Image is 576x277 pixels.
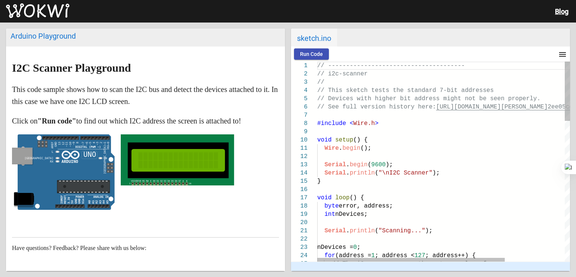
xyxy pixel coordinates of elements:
[385,161,393,168] span: );
[375,252,415,259] span: ; address <
[291,194,307,202] div: 17
[346,161,350,168] span: .
[317,178,321,185] span: }
[291,185,307,194] div: 16
[12,245,147,251] span: Have questions? Feedback? Please share with us below:
[291,177,307,185] div: 15
[339,145,343,152] span: .
[300,51,323,57] span: Run Code
[414,252,425,259] span: 127
[375,120,379,127] span: >
[291,78,307,86] div: 3
[324,203,339,209] span: byte
[291,243,307,251] div: 23
[291,86,307,95] div: 4
[349,227,375,234] span: println
[425,227,432,234] span: );
[317,137,331,143] span: void
[317,95,497,102] span: // Devices with higher bit address might not be se
[335,137,353,143] span: setup
[294,48,329,60] button: Run Code
[349,120,353,127] span: <
[317,87,493,94] span: // This sketch tests the standard 7-bit addresses
[291,95,307,103] div: 5
[291,103,307,111] div: 6
[349,161,367,168] span: begin
[291,111,307,119] div: 7
[378,227,425,234] span: "Scanning..."
[324,145,339,152] span: Wire
[555,8,568,15] a: Blog
[324,161,346,168] span: Serial
[6,3,69,18] img: Wokwi
[349,170,375,176] span: println
[353,137,367,143] span: () {
[353,244,357,251] span: 0
[324,170,346,176] span: Serial
[335,194,349,201] span: loop
[291,152,307,161] div: 12
[324,211,335,218] span: int
[317,104,436,110] span: // See full version history here:
[317,62,465,69] span: // --------------------------------------
[291,144,307,152] div: 11
[432,170,439,176] span: );
[12,115,279,127] p: Click on to find out which I2C address the screen is attached to!
[317,120,346,127] span: #include
[558,50,567,59] mat-icon: menu
[425,252,475,259] span: ; address++) {
[291,161,307,169] div: 13
[335,211,367,218] span: nDevices;
[10,32,280,41] div: Arduino Playground
[291,128,307,136] div: 9
[342,145,360,152] span: begin
[375,170,379,176] span: (
[371,161,385,168] span: 9600
[317,79,324,86] span: //
[324,252,335,259] span: for
[291,210,307,218] div: 19
[436,104,548,110] span: [URL][DOMAIN_NAME][PERSON_NAME]
[360,145,371,152] span: ();
[317,71,367,77] span: // i2c-scanner
[291,202,307,210] div: 18
[12,83,279,107] p: This code sample shows how to scan the I2C bus and detect the devices attached to it. In this cas...
[291,70,307,78] div: 2
[291,136,307,144] div: 10
[346,227,350,234] span: .
[346,170,350,176] span: .
[497,95,540,102] span: en properly.
[291,235,307,243] div: 22
[378,170,432,176] span: "\nI2C Scanner"
[367,161,371,168] span: (
[291,260,307,268] div: 25
[324,227,346,234] span: Serial
[353,120,375,127] span: Wire.h
[371,252,375,259] span: 1
[335,252,371,259] span: (address =
[291,218,307,227] div: 20
[291,227,307,235] div: 21
[339,203,393,209] span: error, address;
[349,194,364,201] span: () {
[291,29,337,47] span: sketch.ino
[291,62,307,70] div: 1
[291,251,307,260] div: 24
[291,119,307,128] div: 8
[375,227,379,234] span: (
[37,117,76,125] strong: "Run code"
[357,244,361,251] span: ;
[291,169,307,177] div: 14
[317,194,331,201] span: void
[317,244,353,251] span: nDevices =
[12,62,279,74] h1: I2C Scanner Playground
